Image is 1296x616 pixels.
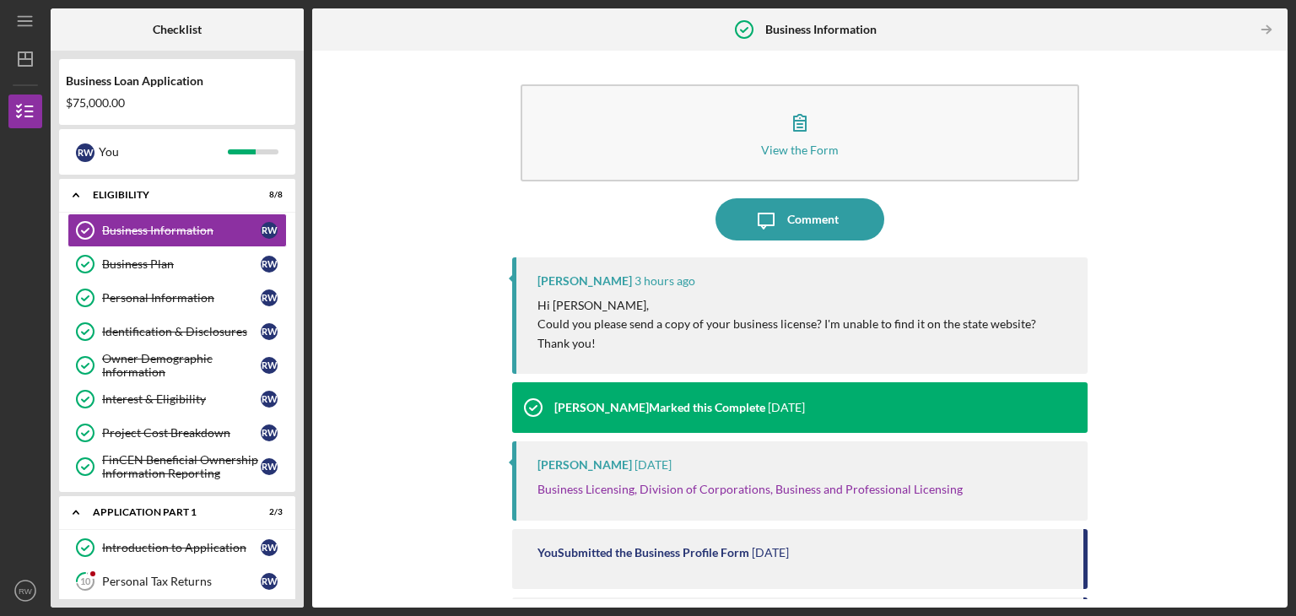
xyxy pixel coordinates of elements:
[261,222,278,239] div: R W
[252,507,283,517] div: 2 / 3
[93,507,240,517] div: Application Part 1
[67,315,287,349] a: Identification & DisclosuresRW
[537,274,632,288] div: [PERSON_NAME]
[80,576,91,587] tspan: 10
[67,247,287,281] a: Business PlanRW
[99,138,228,166] div: You
[554,401,765,414] div: [PERSON_NAME] Marked this Complete
[521,84,1079,181] button: View the Form
[67,450,287,484] a: FinCEN Beneficial Ownership Information ReportingRW
[634,458,672,472] time: 2025-08-27 00:26
[76,143,94,162] div: R W
[261,424,278,441] div: R W
[102,453,261,480] div: FinCEN Beneficial Ownership Information Reporting
[66,96,289,110] div: $75,000.00
[715,198,884,240] button: Comment
[102,352,261,379] div: Owner Demographic Information
[261,289,278,306] div: R W
[102,426,261,440] div: Project Cost Breakdown
[537,458,632,472] div: [PERSON_NAME]
[634,274,695,288] time: 2025-09-29 17:56
[261,458,278,475] div: R W
[261,539,278,556] div: R W
[261,323,278,340] div: R W
[765,23,877,36] b: Business Information
[102,224,261,237] div: Business Information
[537,334,1036,353] p: Thank you!
[67,531,287,565] a: Introduction to ApplicationRW
[67,349,287,382] a: Owner Demographic InformationRW
[93,190,240,200] div: Eligibility
[537,546,749,559] div: You Submitted the Business Profile Form
[261,573,278,590] div: R W
[768,401,805,414] time: 2025-09-08 20:21
[67,416,287,450] a: Project Cost BreakdownRW
[537,482,963,496] a: Business Licensing, Division of Corporations, Business and Professional Licensing
[153,23,202,36] b: Checklist
[102,575,261,588] div: Personal Tax Returns
[537,315,1036,333] p: Could you please send a copy of your business license? I'm unable to find it on the state website?
[787,198,839,240] div: Comment
[102,291,261,305] div: Personal Information
[261,391,278,408] div: R W
[102,325,261,338] div: Identification & Disclosures
[67,382,287,416] a: Interest & EligibilityRW
[8,574,42,608] button: RW
[102,541,261,554] div: Introduction to Application
[19,586,33,596] text: RW
[261,256,278,273] div: R W
[102,257,261,271] div: Business Plan
[66,74,289,88] div: Business Loan Application
[252,190,283,200] div: 8 / 8
[537,296,1036,315] p: Hi [PERSON_NAME],
[67,565,287,598] a: 10Personal Tax ReturnsRW
[752,546,789,559] time: 2025-08-27 00:05
[102,392,261,406] div: Interest & Eligibility
[67,213,287,247] a: Business InformationRW
[67,281,287,315] a: Personal InformationRW
[261,357,278,374] div: R W
[761,143,839,156] div: View the Form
